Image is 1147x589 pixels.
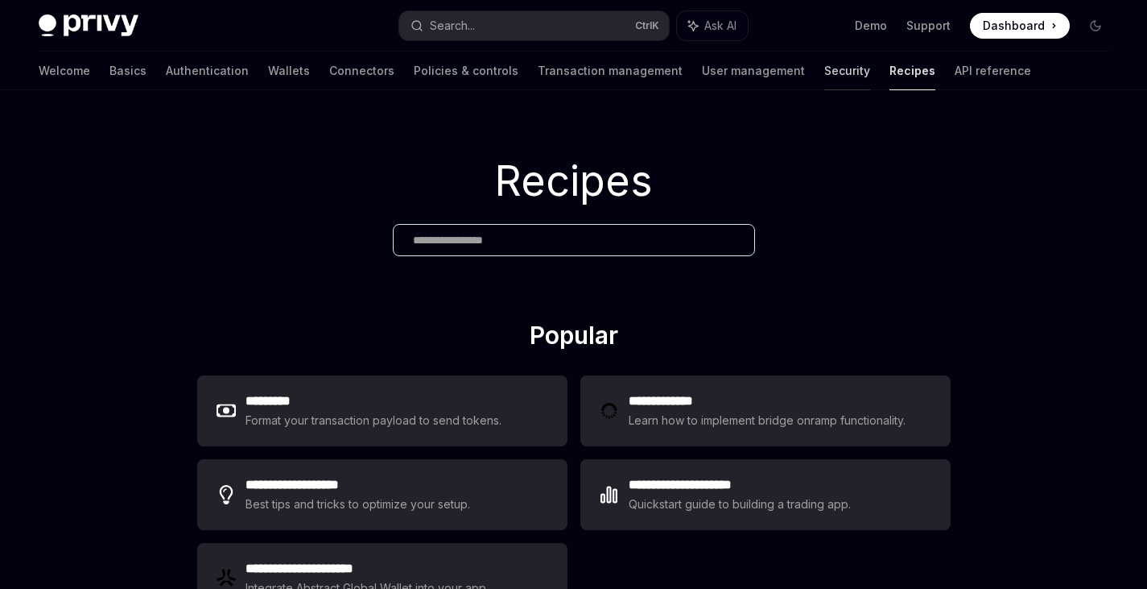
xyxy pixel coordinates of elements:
[414,52,518,90] a: Policies & controls
[197,375,567,446] a: **** ****Format your transaction payload to send tokens.
[824,52,870,90] a: Security
[399,11,668,40] button: Search...CtrlK
[580,375,951,446] a: **** **** ***Learn how to implement bridge onramp functionality.
[430,16,475,35] div: Search...
[702,52,805,90] a: User management
[635,19,659,32] span: Ctrl K
[1083,13,1108,39] button: Toggle dark mode
[197,321,951,356] h2: Popular
[704,18,736,34] span: Ask AI
[538,52,683,90] a: Transaction management
[39,15,138,37] img: dark logo
[109,52,146,90] a: Basics
[855,18,887,34] a: Demo
[245,495,472,514] div: Best tips and tricks to optimize your setup.
[166,52,249,90] a: Authentication
[245,411,502,430] div: Format your transaction payload to send tokens.
[629,495,852,514] div: Quickstart guide to building a trading app.
[983,18,1045,34] span: Dashboard
[889,52,935,90] a: Recipes
[955,52,1031,90] a: API reference
[329,52,394,90] a: Connectors
[677,11,748,40] button: Ask AI
[906,18,951,34] a: Support
[39,52,90,90] a: Welcome
[629,411,910,430] div: Learn how to implement bridge onramp functionality.
[970,13,1070,39] a: Dashboard
[268,52,310,90] a: Wallets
